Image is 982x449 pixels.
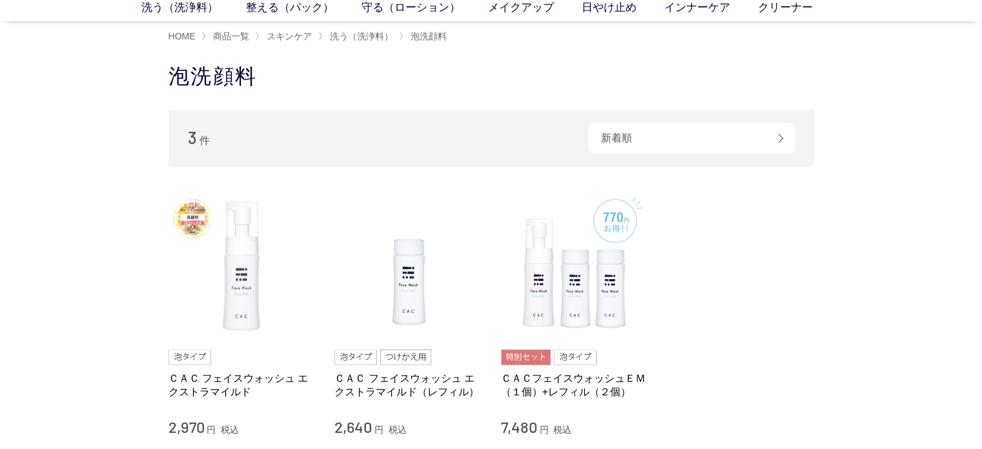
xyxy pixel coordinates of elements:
img: 泡タイプ [554,350,597,365]
span: 7,480 [501,417,537,436]
a: 商品一覧 [210,31,249,41]
a: 泡洗顔料 [408,31,447,41]
img: ＣＡＣ フェイスウォッシュ エクストラマイルド（レフィル） [334,193,482,340]
span: 円 [539,424,548,435]
span: 2,970 [169,417,205,436]
span: 洗う（洗浄料） [330,31,393,41]
a: スキンケア [264,31,312,41]
img: 泡タイプ [169,350,211,365]
img: つけかえ用 [380,350,431,365]
a: HOME [169,31,196,41]
span: スキンケア [267,31,312,41]
img: 特別セット [501,350,551,365]
li: 〉 [399,30,450,43]
span: 円 [374,424,384,435]
span: 件 [199,135,210,146]
a: ＣＡＣ フェイスウォッシュ エクストラマイルド（レフィル） [334,371,482,399]
img: ＣＡＣ フェイスウォッシュ エクストラマイルド [169,193,316,340]
span: 税込 [221,424,239,435]
img: 泡タイプ [334,350,377,365]
span: 税込 [553,424,571,435]
span: 円 [207,424,216,435]
span: 泡洗顔料 [411,31,447,41]
a: ＣＡＣフェイスウォッシュＥＭ（１個）+レフィル（２個） [501,371,648,399]
a: ＣＡＣ フェイスウォッシュ エクストラマイルド [169,371,316,399]
a: 洗う（洗浄料） [327,31,393,41]
li: 〉 [201,30,252,43]
div: 新着順 [588,123,795,154]
span: 税込 [389,424,407,435]
li: 〉 [255,30,315,43]
span: 2,640 [334,417,372,436]
h1: 泡洗顔料 [169,63,814,90]
img: ＣＡＣフェイスウォッシュＥＭ（１個）+レフィル（２個） [501,193,648,340]
li: 〉 [318,30,396,43]
span: 3 [188,127,197,147]
span: 商品一覧 [213,31,249,41]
